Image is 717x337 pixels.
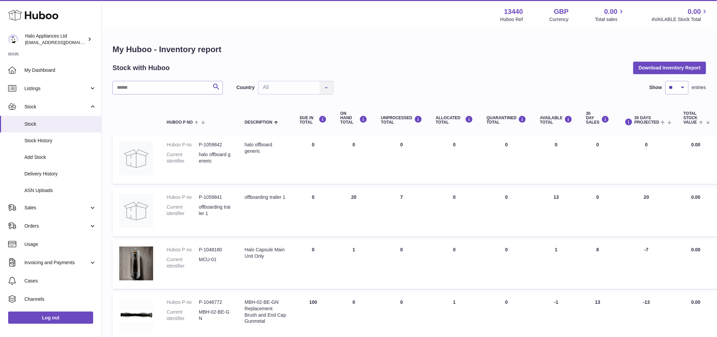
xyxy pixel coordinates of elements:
[199,194,231,201] dd: P-1059841
[245,194,286,201] div: offboarding trailer 1
[340,111,367,125] div: ON HAND Total
[245,142,286,154] div: halo offboard generic
[652,16,709,23] span: AVAILABLE Stock Total
[24,223,89,229] span: Orders
[633,62,706,74] button: Download Inventory Report
[8,312,93,324] a: Log out
[374,135,429,184] td: 0
[616,187,677,236] td: 20
[487,115,527,125] div: QUARANTINED Total
[237,84,255,91] label: Country
[683,111,698,125] span: Total stock value
[24,104,89,110] span: Stock
[374,240,429,289] td: 0
[24,121,96,127] span: Stock
[199,204,231,217] dd: offboarding trailer 1
[24,67,96,73] span: My Dashboard
[691,194,700,200] span: 0.00
[691,299,700,305] span: 0.00
[24,171,96,177] span: Delivery History
[25,33,86,46] div: Halo Appliances Ltd
[167,256,199,269] dt: Current identifier
[245,299,286,325] div: MBH-02-BE-GN Replacement Brush and End Cap Gunmetal
[586,111,610,125] div: 30 DAY SALES
[199,142,231,148] dd: P-1059842
[652,7,709,23] a: 0.00 AVAILABLE Stock Total
[533,187,579,236] td: 13
[24,296,96,302] span: Channels
[550,16,569,23] div: Currency
[429,187,480,236] td: 0
[595,7,625,23] a: 0.00 Total sales
[24,278,96,284] span: Cases
[505,299,508,305] span: 0
[579,187,616,236] td: 0
[505,142,508,147] span: 0
[595,16,625,23] span: Total sales
[505,194,508,200] span: 0
[579,135,616,184] td: 0
[245,120,272,125] span: Description
[167,299,199,306] dt: Huboo P no
[199,151,231,164] dd: halo offboard generic
[112,63,170,72] h2: Stock with Huboo
[500,16,523,23] div: Huboo Ref
[616,240,677,289] td: -7
[119,142,153,175] img: product image
[293,187,333,236] td: 0
[199,256,231,269] dd: MCU-01
[605,7,618,16] span: 0.00
[24,187,96,194] span: ASN Uploads
[333,240,374,289] td: 1
[436,115,473,125] div: ALLOCATED Total
[293,135,333,184] td: 0
[199,299,231,306] dd: P-1046772
[374,187,429,236] td: 7
[540,115,573,125] div: AVAILABLE Total
[24,138,96,144] span: Stock History
[167,120,193,125] span: Huboo P no
[300,115,327,125] div: DUE IN TOTAL
[554,7,569,16] strong: GBP
[691,247,700,252] span: 0.00
[692,84,706,91] span: entries
[381,115,422,125] div: UNPROCESSED Total
[245,247,286,259] div: Halo Capsule Main Unit Only
[650,84,662,91] label: Show
[505,247,508,252] span: 0
[167,309,199,322] dt: Current identifier
[199,247,231,253] dd: P-1048180
[635,116,659,125] span: 30 DAYS PROJECTED
[167,194,199,201] dt: Huboo P no
[8,34,18,44] img: internalAdmin-13440@internal.huboo.com
[688,7,701,16] span: 0.00
[199,309,231,322] dd: MBH-02-BE-GN
[24,154,96,161] span: Add Stock
[167,142,199,148] dt: Huboo P no
[112,44,706,55] h1: My Huboo - Inventory report
[616,135,677,184] td: 0
[119,299,153,333] img: product image
[25,40,100,45] span: [EMAIL_ADDRESS][DOMAIN_NAME]
[119,247,153,280] img: product image
[333,135,374,184] td: 0
[691,142,700,147] span: 0.00
[333,187,374,236] td: 20
[24,85,89,92] span: Listings
[119,194,153,228] img: product image
[167,151,199,164] dt: Current identifier
[429,240,480,289] td: 0
[24,241,96,248] span: Usage
[293,240,333,289] td: 0
[24,205,89,211] span: Sales
[167,247,199,253] dt: Huboo P no
[24,259,89,266] span: Invoicing and Payments
[579,240,616,289] td: 8
[504,7,523,16] strong: 13440
[533,240,579,289] td: 1
[533,135,579,184] td: 0
[167,204,199,217] dt: Current identifier
[429,135,480,184] td: 0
